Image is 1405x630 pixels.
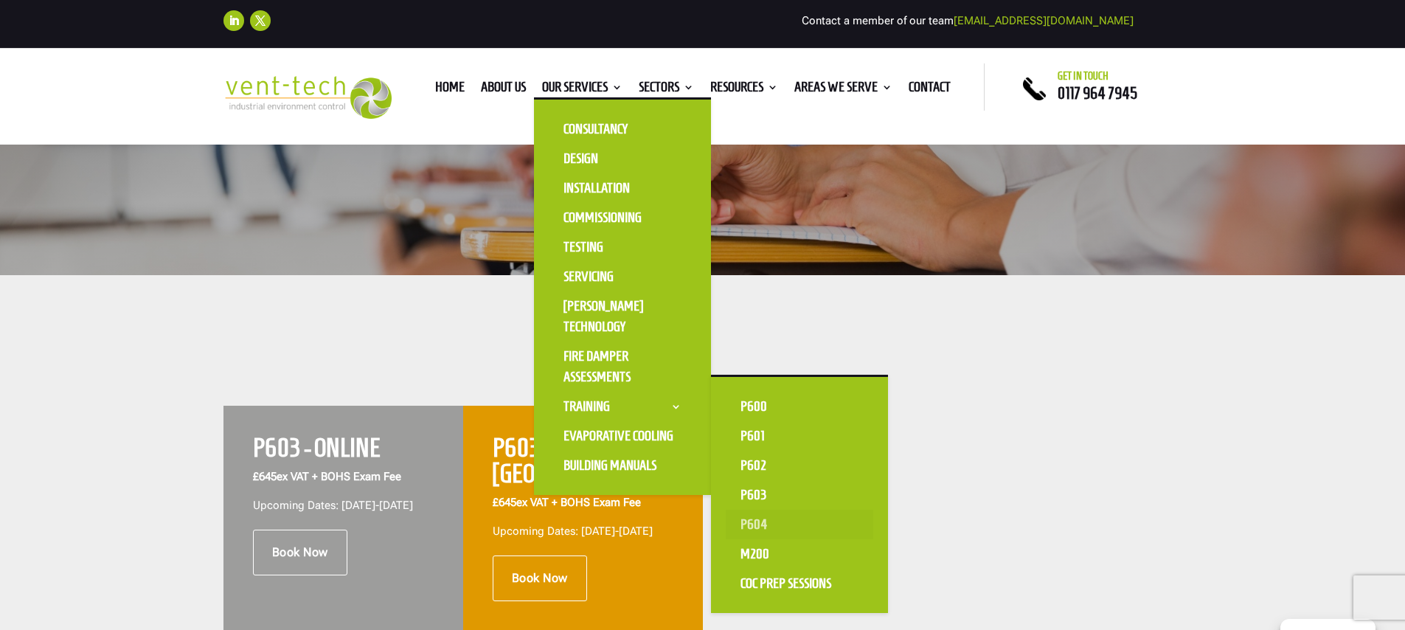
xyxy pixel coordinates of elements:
span: £645 [493,496,516,509]
a: Fire Damper Assessments [549,342,696,392]
a: Training [549,392,696,421]
p: Upcoming Dates: [DATE]-[DATE] [493,523,673,541]
a: 0117 964 7945 [1058,84,1137,102]
a: M200 [726,539,873,569]
a: Commissioning [549,203,696,232]
a: Building Manuals [549,451,696,480]
a: Testing [549,232,696,262]
a: P602 [726,451,873,480]
a: Follow on X [250,10,271,31]
a: Installation [549,173,696,203]
a: Evaporative Cooling [549,421,696,451]
a: P603 [726,480,873,510]
a: Consultancy [549,114,696,144]
a: [EMAIL_ADDRESS][DOMAIN_NAME] [954,14,1134,27]
strong: ex VAT + BOHS Exam Fee [253,470,401,483]
p: Upcoming Dates: [DATE]-[DATE] [253,497,434,515]
a: Servicing [549,262,696,291]
strong: ex VAT + BOHS Exam Fee [493,496,641,509]
h2: P603 - [GEOGRAPHIC_DATA] [493,435,673,494]
a: Contact [909,82,951,98]
h2: P603 - ONLINE [253,435,434,468]
a: Our Services [542,82,622,98]
a: P604 [726,510,873,539]
a: [PERSON_NAME] Technology [549,291,696,342]
a: Home [435,82,465,98]
a: Sectors [639,82,694,98]
a: CoC Prep Sessions [726,569,873,598]
a: Follow on LinkedIn [223,10,244,31]
a: Resources [710,82,778,98]
span: Get in touch [1058,70,1109,82]
a: About us [481,82,526,98]
span: £645 [253,470,277,483]
a: Areas We Serve [794,82,892,98]
a: P601 [726,421,873,451]
a: Book Now [253,530,347,575]
span: Contact a member of our team [802,14,1134,27]
a: Book Now [493,555,587,601]
a: P600 [726,392,873,421]
img: 2023-09-27T08_35_16.549ZVENT-TECH---Clear-background [223,76,392,120]
a: Design [549,144,696,173]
